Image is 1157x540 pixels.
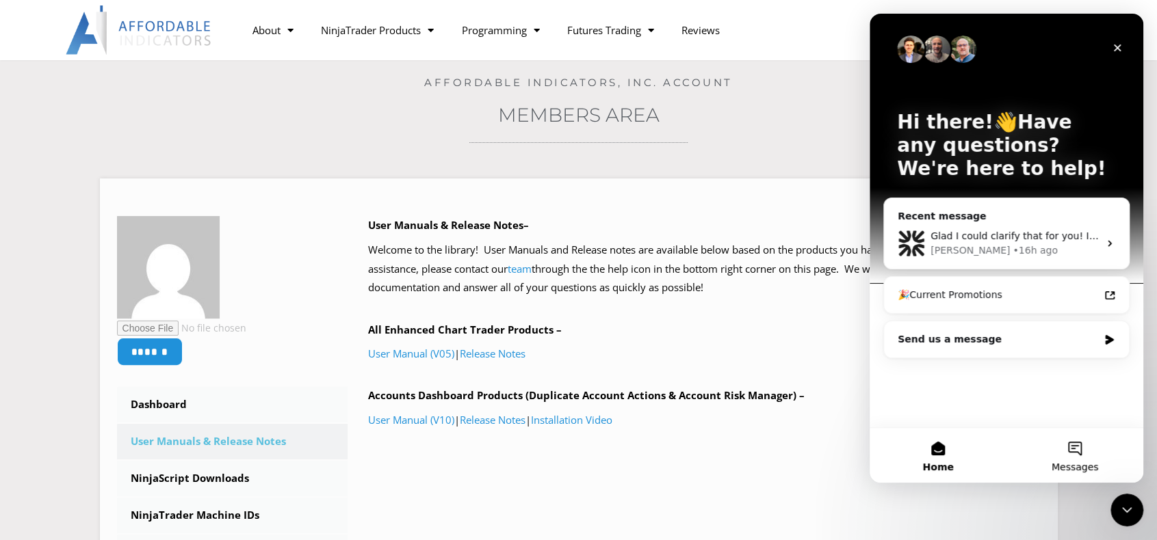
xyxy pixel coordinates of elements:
[239,14,885,46] nav: Menu
[508,262,532,275] a: team
[368,323,562,336] b: All Enhanced Chart Trader Products –
[531,413,612,427] a: Installation Video
[117,424,348,459] a: User Manuals & Release Notes
[239,14,307,46] a: About
[368,241,1041,298] p: Welcome to the library! User Manuals and Release notes are available below based on the products ...
[553,14,667,46] a: Futures Trading
[117,461,348,496] a: NinjaScript Downloads
[307,14,447,46] a: NinjaTrader Products
[117,498,348,533] a: NinjaTrader Machine IDs
[498,103,660,126] a: Members Area
[137,414,274,469] button: Messages
[667,14,733,46] a: Reviews
[424,76,733,89] a: Affordable Indicators, Inc. Account
[447,14,553,46] a: Programming
[53,448,83,458] span: Home
[368,345,1041,364] p: |
[1110,494,1143,526] iframe: Intercom live chat
[117,387,348,422] a: Dashboard
[61,217,682,228] span: Glad I could clarify that for you! If you have any more questions or need further assistance, jus...
[368,388,805,402] b: Accounts Dashboard Products (Duplicate Account Actions & Account Risk Manager) –
[20,269,254,294] a: 🎉Current Promotions
[28,319,229,333] div: Send us a message
[182,448,229,458] span: Messages
[368,347,454,360] a: User Manual (V05)
[870,14,1143,483] iframe: Intercom live chat
[460,413,525,427] a: Release Notes
[368,413,454,427] a: User Manual (V10)
[117,216,220,319] img: c72aef852bbf88a3114c080e1534215742d2e87633a4603fef091377b52d41b4
[61,230,140,244] div: [PERSON_NAME]
[14,307,260,345] div: Send us a message
[143,230,187,244] div: • 16h ago
[28,274,229,288] div: 🎉Current Promotions
[368,218,529,232] b: User Manuals & Release Notes–
[460,347,525,360] a: Release Notes
[368,411,1041,430] p: | |
[881,10,941,50] a: 0
[66,5,213,55] img: LogoAI | Affordable Indicators – NinjaTrader
[235,22,260,46] div: Close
